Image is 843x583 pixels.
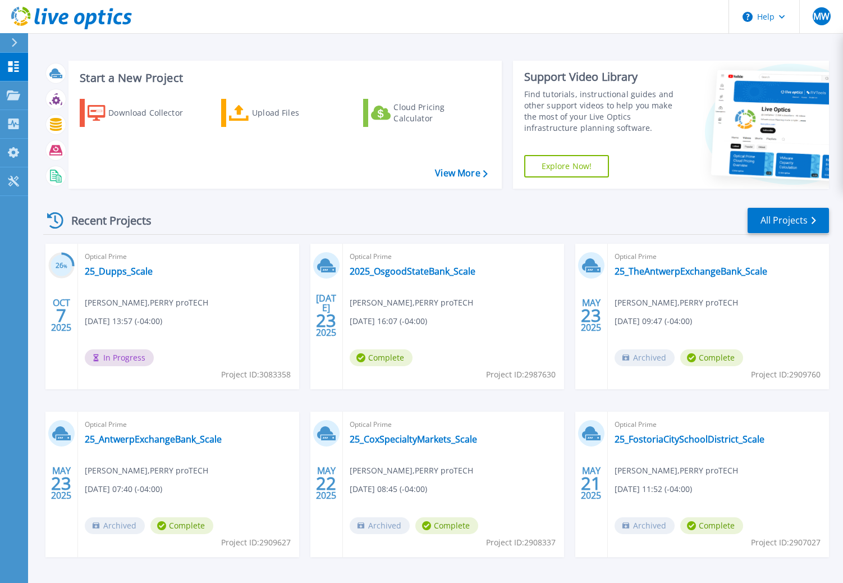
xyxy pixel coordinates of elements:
[350,483,427,495] span: [DATE] 08:45 (-04:00)
[350,297,473,309] span: [PERSON_NAME] , PERRY proTECH
[85,250,292,263] span: Optical Prime
[615,250,822,263] span: Optical Prime
[108,102,198,124] div: Download Collector
[80,72,487,84] h3: Start a New Project
[350,464,473,477] span: [PERSON_NAME] , PERRY proTECH
[415,517,478,534] span: Complete
[350,315,427,327] span: [DATE] 16:07 (-04:00)
[350,266,475,277] a: 2025_OsgoodStateBank_Scale
[350,418,557,431] span: Optical Prime
[80,99,205,127] a: Download Collector
[580,463,602,504] div: MAY 2025
[252,102,342,124] div: Upload Files
[48,259,75,272] h3: 26
[435,168,487,179] a: View More
[51,463,72,504] div: MAY 2025
[581,311,601,320] span: 23
[615,517,675,534] span: Archived
[680,517,743,534] span: Complete
[748,208,829,233] a: All Projects
[85,464,208,477] span: [PERSON_NAME] , PERRY proTECH
[680,349,743,366] span: Complete
[221,536,291,549] span: Project ID: 2909627
[221,99,346,127] a: Upload Files
[615,434,764,445] a: 25_FostoriaCitySchoolDistrict_Scale
[51,479,71,488] span: 23
[56,311,66,320] span: 7
[85,483,162,495] span: [DATE] 07:40 (-04:00)
[524,70,682,84] div: Support Video Library
[85,349,154,366] span: In Progress
[524,89,682,134] div: Find tutorials, instructional guides and other support videos to help you make the most of your L...
[615,483,692,495] span: [DATE] 11:52 (-04:00)
[751,536,821,549] span: Project ID: 2907027
[615,418,822,431] span: Optical Prime
[350,434,477,445] a: 25_CoxSpecialtyMarkets_Scale
[350,349,413,366] span: Complete
[363,99,488,127] a: Cloud Pricing Calculator
[615,349,675,366] span: Archived
[751,368,821,381] span: Project ID: 2909760
[581,479,601,488] span: 21
[85,266,153,277] a: 25_Dupps_Scale
[580,295,602,336] div: MAY 2025
[85,418,292,431] span: Optical Prime
[43,207,167,234] div: Recent Projects
[350,517,410,534] span: Archived
[350,250,557,263] span: Optical Prime
[51,295,72,336] div: OCT 2025
[316,316,336,325] span: 23
[85,297,208,309] span: [PERSON_NAME] , PERRY proTECH
[316,479,336,488] span: 22
[524,155,610,177] a: Explore Now!
[221,368,291,381] span: Project ID: 3083358
[615,297,738,309] span: [PERSON_NAME] , PERRY proTECH
[486,368,556,381] span: Project ID: 2987630
[315,463,337,504] div: MAY 2025
[393,102,483,124] div: Cloud Pricing Calculator
[615,315,692,327] span: [DATE] 09:47 (-04:00)
[85,517,145,534] span: Archived
[85,315,162,327] span: [DATE] 13:57 (-04:00)
[615,464,738,477] span: [PERSON_NAME] , PERRY proTECH
[813,12,830,21] span: MW
[615,266,767,277] a: 25_TheAntwerpExchangeBank_Scale
[486,536,556,549] span: Project ID: 2908337
[63,263,67,269] span: %
[315,295,337,336] div: [DATE] 2025
[85,434,222,445] a: 25_AntwerpExchangeBank_Scale
[150,517,213,534] span: Complete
